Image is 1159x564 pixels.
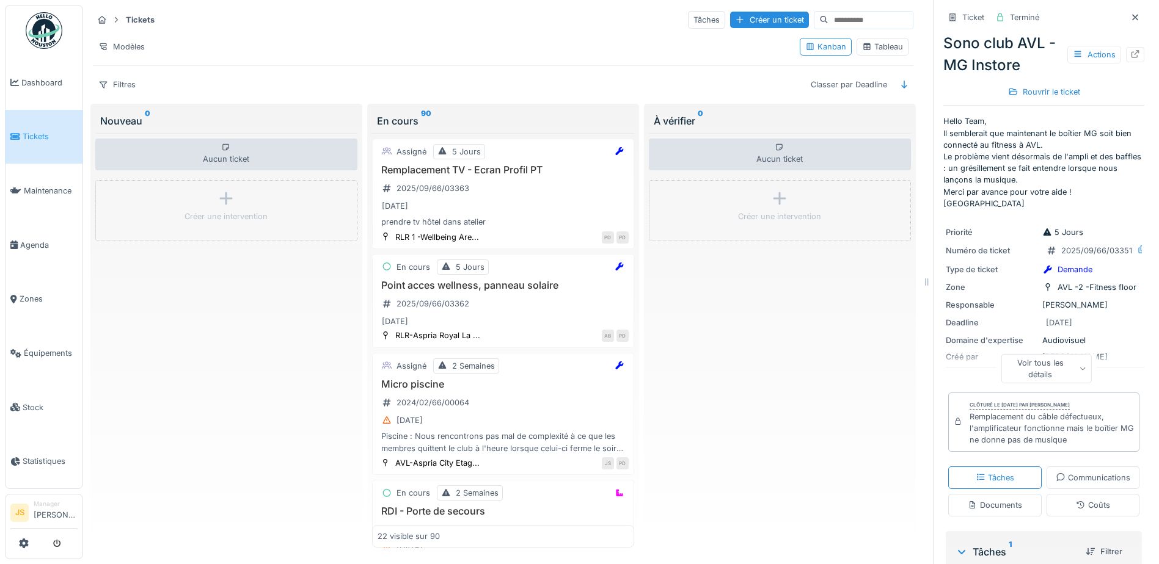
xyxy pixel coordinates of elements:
div: En cours [377,114,629,128]
div: À vérifier [654,114,906,128]
div: 2025/09/66/03363 [397,183,469,194]
h3: Micro piscine [378,378,629,390]
span: Équipements [24,347,78,359]
div: 2025/09/66/03362 [397,298,469,309]
div: Classer par Deadline [805,76,893,93]
div: 22 visible sur 90 [378,530,440,542]
div: PD [616,231,629,244]
span: Dashboard [21,77,78,89]
img: Badge_color-CXgf-gQk.svg [26,12,62,49]
div: Tableau [862,41,903,52]
div: 2 Semaines [456,487,499,499]
div: [PERSON_NAME] [946,299,1142,311]
div: Sono club AVL - MG Instore [943,32,1144,76]
div: Piscine : Nous rencontrons pas mal de complexité à ce que les membres quittent le club à l'heure ... [378,430,629,454]
a: Maintenance [5,164,82,218]
div: [DATE] [397,414,423,426]
div: PD [602,231,614,244]
div: Documents [968,499,1022,511]
div: Ticket [962,12,984,23]
a: Statistiques [5,435,82,489]
div: PD [616,457,629,469]
div: Créer un ticket [730,12,809,28]
a: Équipements [5,326,82,380]
p: Hello Team, Il semblerait que maintenant le boîtier MG soit bien connecté au fitness à AVL. Le pr... [943,115,1144,209]
span: Statistiques [23,455,78,467]
div: Zone [946,281,1037,293]
h3: Point acces wellness, panneau solaire [378,280,629,291]
div: Kanban [805,41,846,52]
div: Aucun ticket [95,139,357,170]
div: 5 Jours [1042,226,1083,238]
div: Deadline [946,317,1037,328]
a: Agenda [5,218,82,272]
div: RLR 1 -Wellbeing Are... [395,231,479,243]
div: Nouveau [100,114,353,128]
sup: 1 [1009,544,1012,559]
sup: 90 [421,114,431,128]
sup: 0 [145,114,150,128]
li: [PERSON_NAME] [34,499,78,526]
a: Dashboard [5,56,82,110]
div: AVL-Aspria City Etag... [395,457,480,469]
div: [DATE] [382,200,408,212]
div: AB [602,330,614,342]
div: 2024/03/66/00485 [397,524,469,535]
div: RLR-Aspria Royal La ... [395,330,480,341]
div: [DATE] [1046,317,1072,328]
div: Voir tous les détails [1001,353,1092,383]
div: Actions [1067,46,1121,63]
a: JS Manager[PERSON_NAME] [10,499,78,529]
div: Numéro de ticket [946,245,1037,256]
div: Tâches [688,11,725,29]
div: PD [616,330,629,342]
div: Assigné [397,360,426,372]
div: Aucun ticket [649,139,911,170]
div: Créer une intervention [738,211,821,222]
a: Tickets [5,110,82,164]
div: 5 Jours [452,146,481,157]
h3: Remplacement TV - Ecran Profil PT [378,164,629,176]
div: Responsable [946,299,1037,311]
div: En cours [397,487,430,499]
div: 2024/02/66/00064 [397,397,469,408]
div: En cours [397,261,430,273]
div: JS [602,457,614,469]
div: Domaine d'expertise [946,334,1037,346]
div: Assigné [397,146,426,157]
span: Zones [20,293,78,305]
sup: 0 [698,114,703,128]
div: Terminé [1010,12,1039,23]
div: Clôturé le [DATE] par [PERSON_NAME] [970,401,1070,410]
div: Créer une intervention [185,211,268,222]
div: 2025/09/66/03351 [1061,245,1132,256]
div: Tâches [956,544,1076,559]
strong: Tickets [121,14,159,26]
div: Remplacement du câble défectueux, l'amplificateur fonctionne mais le boîtier MG ne donne pas de m... [970,411,1134,446]
div: AVL -2 -Fitness floor [1058,281,1136,293]
div: Tâches [976,472,1014,483]
span: Stock [23,402,78,413]
a: Zones [5,272,82,327]
li: JS [10,504,29,522]
div: 5 Jours [456,261,484,273]
a: Stock [5,380,82,435]
div: [DATE] [382,316,408,327]
div: Filtres [93,76,141,93]
div: Demande [1058,264,1092,275]
div: Priorité [946,226,1037,238]
div: 2 Semaines [452,360,495,372]
div: Coûts [1076,499,1110,511]
div: Modèles [93,38,150,56]
div: Filtrer [1081,543,1127,560]
div: Rouvrir le ticket [1003,84,1085,100]
span: Maintenance [24,185,78,197]
div: Type de ticket [946,264,1037,275]
div: Communications [1056,472,1130,483]
div: prendre tv hôtel dans atelier [378,216,629,228]
div: Audiovisuel [946,334,1142,346]
div: Manager [34,499,78,508]
span: Agenda [20,239,78,251]
h3: RDI - Porte de secours [378,505,629,517]
span: Tickets [23,131,78,142]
